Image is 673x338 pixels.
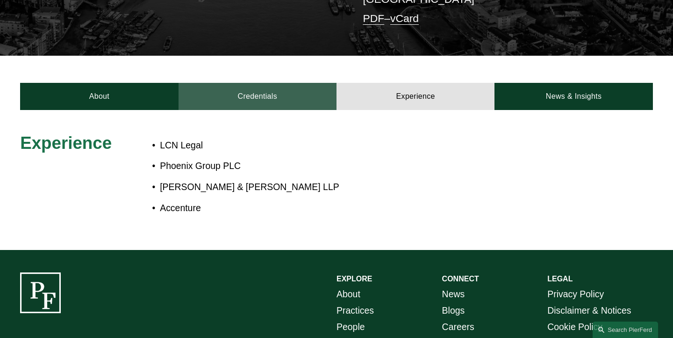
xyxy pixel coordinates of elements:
[547,319,602,335] a: Cookie Policy
[494,83,652,110] a: News & Insights
[336,302,374,319] a: Practices
[547,275,573,283] strong: LEGAL
[20,133,112,153] span: Experience
[390,12,419,24] a: vCard
[336,83,494,110] a: Experience
[336,275,372,283] strong: EXPLORE
[160,200,573,216] p: Accenture
[336,319,365,335] a: People
[442,302,465,319] a: Blogs
[547,286,604,302] a: Privacy Policy
[442,319,474,335] a: Careers
[442,286,465,302] a: News
[179,83,336,110] a: Credentials
[336,286,360,302] a: About
[593,322,658,338] a: Search this site
[160,137,573,154] p: LCN Legal
[20,83,178,110] a: About
[363,12,384,24] a: PDF
[442,275,479,283] strong: CONNECT
[160,158,573,174] p: Phoenix Group PLC
[547,302,631,319] a: Disclaimer & Notices
[160,179,573,195] p: [PERSON_NAME] & [PERSON_NAME] LLP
